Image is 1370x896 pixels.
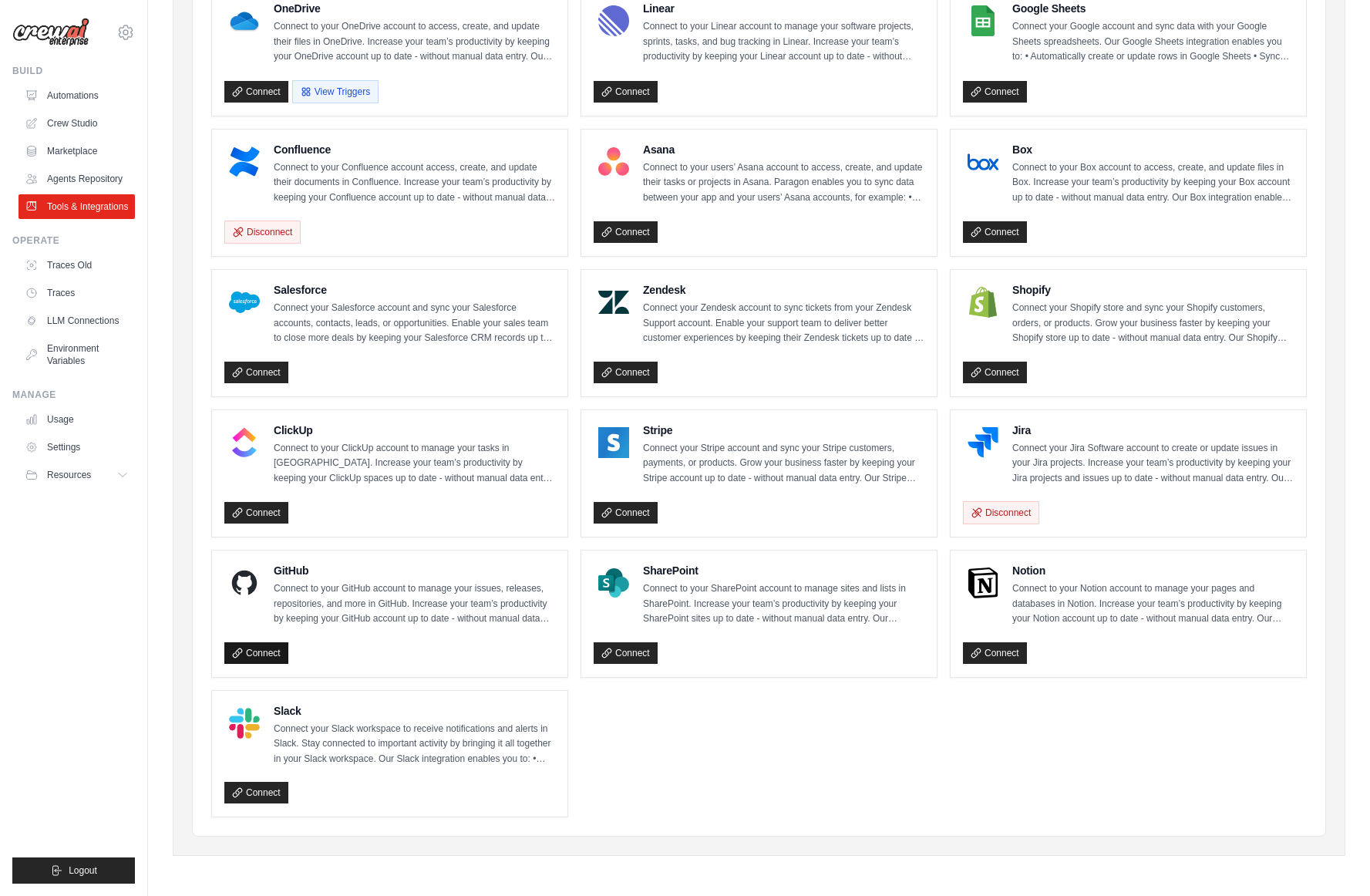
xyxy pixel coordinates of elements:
[224,502,288,524] a: Connect
[274,563,555,578] h4: GitHub
[643,1,924,16] h4: Linear
[274,160,555,206] p: Connect to your Confluence account access, create, and update their documents in Confluence. Incr...
[19,194,135,219] a: Tools & Integrations
[274,722,555,767] p: Connect your Slack workspace to receive notifications and alerts in Slack. Stay connected to impo...
[274,301,555,346] p: Connect your Salesforce account and sync your Salesforce accounts, contacts, leads, or opportunit...
[598,5,629,36] img: Linear Logo
[19,253,135,278] a: Traces Old
[963,362,1027,383] a: Connect
[19,139,135,163] a: Marketplace
[1012,301,1294,346] p: Connect your Shopify store and sync your Shopify customers, orders, or products. Grow your busine...
[274,441,555,487] p: Connect to your ClickUp account to manage your tasks in [GEOGRAPHIC_DATA]. Increase your team’s p...
[229,427,260,458] img: ClickUp Logo
[229,147,260,177] img: Confluence Logo
[19,281,135,305] a: Traces
[598,568,629,598] img: SharePoint Logo
[19,111,135,136] a: Crew Studio
[19,336,135,373] a: Environment Variables
[643,581,924,627] p: Connect to your SharePoint account to manage sites and lists in SharePoint. Increase your team’s ...
[19,167,135,191] a: Agents Repository
[1012,1,1294,16] h4: Google Sheets
[1012,142,1294,157] h4: Box
[12,857,135,884] button: Logout
[963,221,1027,243] a: Connect
[643,563,924,578] h4: SharePoint
[224,221,301,244] button: Disconnect
[224,81,288,103] a: Connect
[963,501,1039,524] button: Disconnect
[594,502,658,524] a: Connect
[1012,563,1294,578] h4: Notion
[1012,19,1294,65] p: Connect your Google account and sync data with your Google Sheets spreadsheets. Our Google Sheets...
[594,221,658,243] a: Connect
[643,282,924,298] h4: Zendesk
[968,568,998,598] img: Notion Logo
[963,642,1027,664] a: Connect
[968,427,998,458] img: Jira Logo
[19,435,135,460] a: Settings
[229,5,260,36] img: OneDrive Logo
[274,703,555,719] h4: Slack
[274,19,555,65] p: Connect to your OneDrive account to access, create, and update their files in OneDrive. Increase ...
[274,581,555,627] p: Connect to your GitHub account to manage your issues, releases, repositories, and more in GitHub....
[19,83,135,108] a: Automations
[643,142,924,157] h4: Asana
[594,642,658,664] a: Connect
[968,5,998,36] img: Google Sheets Logo
[594,362,658,383] a: Connect
[1012,160,1294,206] p: Connect to your Box account to access, create, and update files in Box. Increase your team’s prod...
[12,18,89,47] img: Logo
[968,287,998,318] img: Shopify Logo
[598,427,629,458] img: Stripe Logo
[19,308,135,333] a: LLM Connections
[968,147,998,177] img: Box Logo
[69,864,97,877] span: Logout
[1012,441,1294,487] p: Connect your Jira Software account to create or update issues in your Jira projects. Increase you...
[229,287,260,318] img: Salesforce Logo
[274,1,555,16] h4: OneDrive
[224,642,288,664] a: Connect
[292,80,379,103] button: View Triggers
[19,407,135,432] a: Usage
[224,362,288,383] a: Connect
[1012,581,1294,627] p: Connect to your Notion account to manage your pages and databases in Notion. Increase your team’s...
[643,301,924,346] p: Connect your Zendesk account to sync tickets from your Zendesk Support account. Enable your suppo...
[643,19,924,65] p: Connect to your Linear account to manage your software projects, sprints, tasks, and bug tracking...
[643,160,924,206] p: Connect to your users’ Asana account to access, create, and update their tasks or projects in Asa...
[643,441,924,487] p: Connect your Stripe account and sync your Stripe customers, payments, or products. Grow your busi...
[643,423,924,438] h4: Stripe
[274,282,555,298] h4: Salesforce
[963,81,1027,103] a: Connect
[274,142,555,157] h4: Confluence
[229,708,260,739] img: Slack Logo
[598,287,629,318] img: Zendesk Logo
[12,389,135,401] div: Manage
[19,463,135,487] button: Resources
[229,568,260,598] img: GitHub Logo
[47,469,91,481] span: Resources
[12,65,135,77] div: Build
[1012,282,1294,298] h4: Shopify
[12,234,135,247] div: Operate
[598,147,629,177] img: Asana Logo
[1012,423,1294,438] h4: Jira
[224,782,288,803] a: Connect
[274,423,555,438] h4: ClickUp
[594,81,658,103] a: Connect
